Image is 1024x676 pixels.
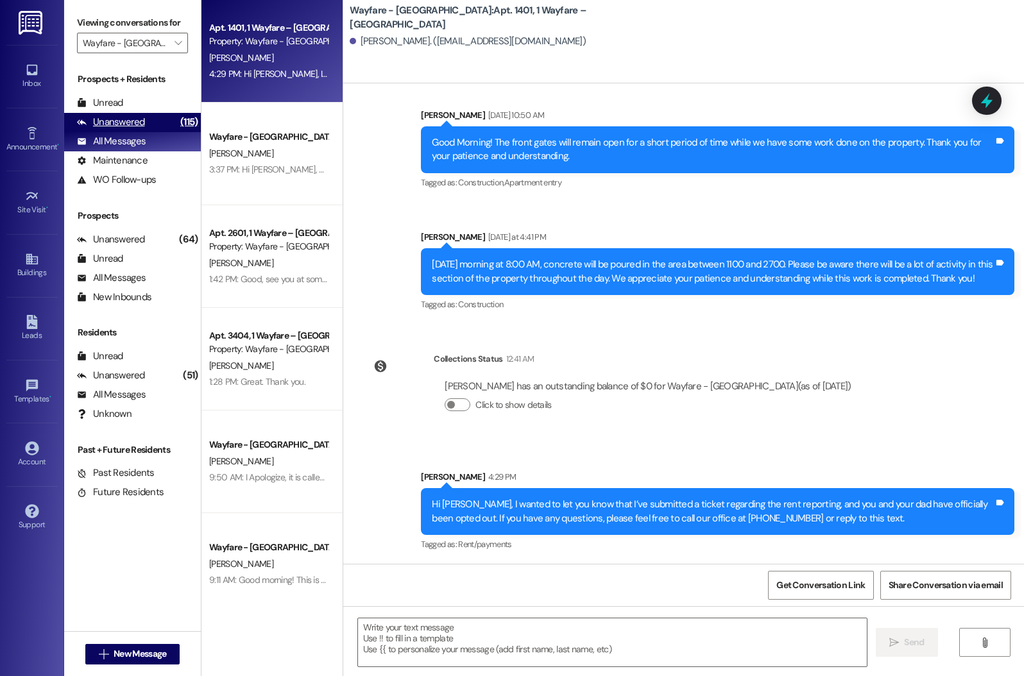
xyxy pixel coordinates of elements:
[77,154,148,167] div: Maintenance
[209,438,328,452] div: Wayfare - [GEOGRAPHIC_DATA]
[432,136,994,164] div: Good Morning! The front gates will remain open for a short period of time while we have some work...
[19,11,45,35] img: ResiDesk Logo
[350,35,586,48] div: [PERSON_NAME]. ([EMAIL_ADDRESS][DOMAIN_NAME])
[458,177,504,188] span: Construction ,
[6,437,58,472] a: Account
[432,498,994,525] div: Hi [PERSON_NAME], I wanted to let you know that I’ve submitted a ticket regarding the rent report...
[209,240,328,253] div: Property: Wayfare - [GEOGRAPHIC_DATA]
[77,135,146,148] div: All Messages
[209,360,273,371] span: [PERSON_NAME]
[504,177,561,188] span: Apartment entry
[77,271,146,285] div: All Messages
[880,571,1011,600] button: Share Conversation via email
[6,185,58,220] a: Site Visit •
[458,539,512,550] span: Rent/payments
[180,366,201,385] div: (51)
[77,466,155,480] div: Past Residents
[114,647,166,661] span: New Message
[485,108,544,122] div: [DATE] 10:50 AM
[980,638,989,648] i: 
[876,628,938,657] button: Send
[77,388,146,401] div: All Messages
[177,112,201,132] div: (115)
[445,380,851,393] div: [PERSON_NAME] has an outstanding balance of $0 for Wayfare - [GEOGRAPHIC_DATA] (as of [DATE])
[77,350,123,363] div: Unread
[6,375,58,409] a: Templates •
[209,148,273,159] span: [PERSON_NAME]
[421,470,1014,488] div: [PERSON_NAME]
[421,535,1014,553] div: Tagged as:
[99,649,108,659] i: 
[209,329,328,342] div: Apt. 3404, 1 Wayfare – [GEOGRAPHIC_DATA]
[209,257,273,269] span: [PERSON_NAME]
[421,108,1014,126] div: [PERSON_NAME]
[209,558,273,570] span: [PERSON_NAME]
[421,173,1014,192] div: Tagged as:
[209,35,328,48] div: Property: Wayfare - [GEOGRAPHIC_DATA]
[77,173,156,187] div: WO Follow-ups
[421,230,1014,248] div: [PERSON_NAME]
[889,579,1003,592] span: Share Conversation via email
[209,541,328,554] div: Wayfare - [GEOGRAPHIC_DATA]
[209,130,328,144] div: Wayfare - [GEOGRAPHIC_DATA]
[209,471,506,483] div: 9:50 AM: I Apologize, it is called the access fee! call us if you have any questions
[485,470,516,484] div: 4:29 PM
[209,455,273,467] span: [PERSON_NAME]
[57,140,59,149] span: •
[64,443,201,457] div: Past + Future Residents
[77,369,145,382] div: Unanswered
[475,398,551,412] label: Click to show details
[6,248,58,283] a: Buildings
[768,571,873,600] button: Get Conversation Link
[77,96,123,110] div: Unread
[77,13,188,33] label: Viewing conversations for
[77,486,164,499] div: Future Residents
[6,311,58,346] a: Leads
[434,352,502,366] div: Collections Status
[904,636,924,649] span: Send
[77,407,132,421] div: Unknown
[77,233,145,246] div: Unanswered
[889,638,899,648] i: 
[77,291,151,304] div: New Inbounds
[176,230,201,249] div: (64)
[432,258,994,285] div: [DATE] morning at 8:00 AM, concrete will be poured in the area between 1100 and 2700. Please be a...
[209,273,373,285] div: 1:42 PM: Good, see you at some point [DATE]
[209,21,328,35] div: Apt. 1401, 1 Wayfare – [GEOGRAPHIC_DATA]
[85,644,180,664] button: New Message
[485,230,546,244] div: [DATE] at 4:41 PM
[421,295,1014,314] div: Tagged as:
[46,203,48,212] span: •
[503,352,534,366] div: 12:41 AM
[175,38,182,48] i: 
[458,299,503,310] span: Construction
[209,226,328,240] div: Apt. 2601, 1 Wayfare – [GEOGRAPHIC_DATA]
[6,500,58,535] a: Support
[77,252,123,266] div: Unread
[209,52,273,63] span: [PERSON_NAME]
[64,209,201,223] div: Prospects
[209,376,305,387] div: 1:28 PM: Great. Thank you.
[83,33,167,53] input: All communities
[77,115,145,129] div: Unanswered
[776,579,865,592] span: Get Conversation Link
[64,326,201,339] div: Residents
[6,59,58,94] a: Inbox
[209,342,328,356] div: Property: Wayfare - [GEOGRAPHIC_DATA]
[350,4,606,31] b: Wayfare - [GEOGRAPHIC_DATA]: Apt. 1401, 1 Wayfare – [GEOGRAPHIC_DATA]
[49,393,51,401] span: •
[64,72,201,86] div: Prospects + Residents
